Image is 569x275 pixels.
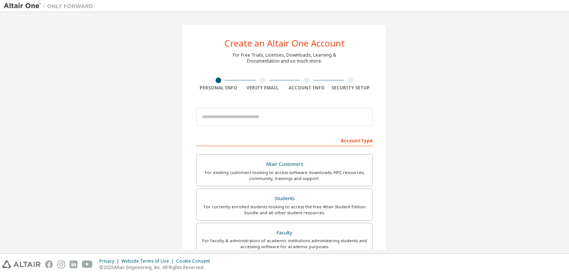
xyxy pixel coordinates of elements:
[99,264,214,271] p: © 2025 Altair Engineering, Inc. All Rights Reserved.
[241,85,285,91] div: Verify Email
[70,260,77,268] img: linkedin.svg
[4,2,97,10] img: Altair One
[196,134,373,146] div: Account Type
[99,258,121,264] div: Privacy
[201,170,368,181] div: For existing customers looking to access software downloads, HPC resources, community, trainings ...
[201,159,368,170] div: Altair Customers
[201,238,368,250] div: For faculty & administrators of academic institutions administering students and accessing softwa...
[233,52,336,64] div: For Free Trials, Licenses, Downloads, Learning & Documentation and so much more.
[2,260,41,268] img: altair_logo.svg
[201,193,368,204] div: Students
[225,39,345,48] div: Create an Altair One Account
[121,258,176,264] div: Website Terms of Use
[329,85,373,91] div: Security Setup
[201,204,368,216] div: For currently enrolled students looking to access the free Altair Student Edition bundle and all ...
[284,85,329,91] div: Account Info
[201,228,368,238] div: Faculty
[196,85,241,91] div: Personal Info
[82,260,93,268] img: youtube.svg
[57,260,65,268] img: instagram.svg
[45,260,53,268] img: facebook.svg
[176,258,214,264] div: Cookie Consent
